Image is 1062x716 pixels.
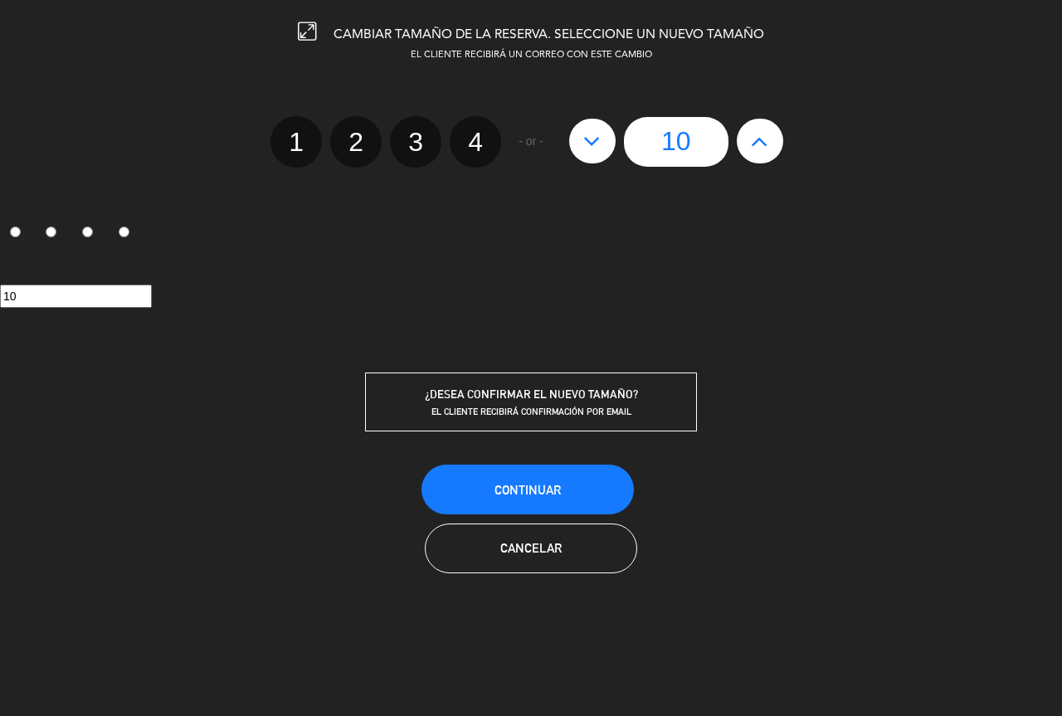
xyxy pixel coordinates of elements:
[10,226,21,237] input: 1
[425,524,637,573] button: Cancelar
[431,406,631,417] span: EL CLIENTE RECIBIRÁ CONFIRMACIÓN POR EMAIL
[119,226,129,237] input: 4
[109,220,145,248] label: 4
[46,226,56,237] input: 2
[334,28,764,41] span: CAMBIAR TAMAÑO DE LA RESERVA. SELECCIONE UN NUEVO TAMAÑO
[500,541,562,555] span: Cancelar
[330,116,382,168] label: 2
[73,220,110,248] label: 3
[37,220,73,248] label: 2
[270,116,322,168] label: 1
[450,116,501,168] label: 4
[494,483,561,497] span: Continuar
[519,132,543,151] span: - or -
[425,387,638,401] span: ¿DESEA CONFIRMAR EL NUEVO TAMAÑO?
[390,116,441,168] label: 3
[82,226,93,237] input: 3
[421,465,634,514] button: Continuar
[411,51,652,60] span: EL CLIENTE RECIBIRÁ UN CORREO CON ESTE CAMBIO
